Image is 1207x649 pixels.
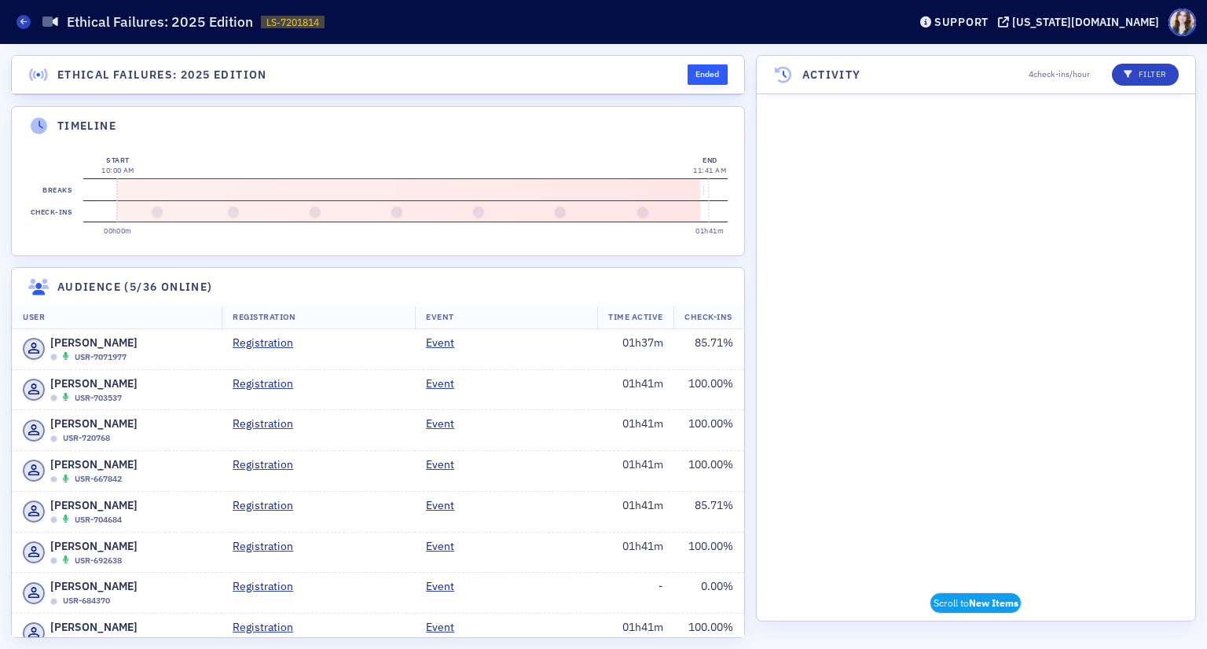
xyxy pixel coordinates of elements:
span: [PERSON_NAME] [50,538,138,555]
time: 01h41m [695,226,724,235]
a: Event [426,456,466,473]
span: USR-720768 [63,432,110,445]
div: Start [101,155,134,166]
i: Microphone Active [63,394,69,402]
a: Registration [233,538,305,555]
i: Microphone Active [63,475,69,484]
th: Time Active [597,306,674,329]
span: USR-703537 [75,392,122,405]
h4: Activity [802,67,861,83]
h4: Timeline [57,118,116,134]
span: USR-667842 [75,473,122,486]
td: 01h37m [597,329,674,369]
span: [PERSON_NAME] [50,376,138,392]
a: Event [426,538,466,555]
span: [PERSON_NAME] [50,578,138,595]
time: 10:00 AM [101,166,134,174]
strong: New Items [969,596,1018,609]
div: Offline [50,354,57,361]
div: Offline [50,435,57,442]
td: 01h41m [597,369,674,410]
td: 01h41m [597,451,674,492]
span: LS-7201814 [266,16,319,29]
a: Registration [233,578,305,595]
td: 0.00 % [674,573,744,614]
span: 4 check-ins/hour [1029,68,1090,81]
h1: Ethical Failures: 2025 Edition [67,13,253,31]
time: 00h00m [104,226,132,235]
div: Support [934,15,989,29]
td: 01h41m [597,491,674,532]
td: 100.00 % [674,410,744,451]
a: Event [426,416,466,432]
div: Offline [50,557,57,564]
div: Offline [50,476,57,483]
span: USR-684370 [63,595,110,607]
span: Profile [1168,9,1196,36]
span: [PERSON_NAME] [50,619,138,636]
a: Registration [233,619,305,636]
span: [PERSON_NAME] [50,497,138,514]
i: Microphone Active [63,556,69,565]
a: Event [426,619,466,636]
div: End [693,155,726,166]
p: Filter [1124,68,1167,81]
div: Offline [50,516,57,523]
td: 01h41m [597,410,674,451]
a: Registration [233,456,305,473]
a: Registration [233,497,305,514]
td: - [597,573,674,614]
span: [PERSON_NAME] [50,456,138,473]
td: 01h41m [597,532,674,573]
label: Breaks [40,179,75,201]
td: 100.00 % [674,532,744,573]
h4: Ethical Failures: 2025 Edition [57,67,267,83]
h4: Audience (5/36 online) [57,279,213,295]
th: Registration [222,306,415,329]
span: USR-682859 [75,636,122,648]
a: Event [426,335,466,351]
a: Event [426,497,466,514]
div: Offline [50,394,57,401]
span: USR-692638 [75,555,122,567]
td: 85.71 % [674,491,744,532]
button: [US_STATE][DOMAIN_NAME] [998,16,1165,27]
a: Registration [233,376,305,392]
i: Microphone Active [63,353,69,361]
span: Scroll to [930,592,1022,614]
a: Event [426,578,466,595]
a: Registration [233,416,305,432]
th: User [12,306,222,329]
button: Filter [1112,64,1179,86]
a: Registration [233,335,305,351]
label: Check-ins [28,201,75,223]
span: [PERSON_NAME] [50,335,138,351]
th: Check-Ins [673,306,743,329]
td: 100.00 % [674,451,744,492]
td: 85.71 % [674,329,744,369]
a: Event [426,376,466,392]
div: [US_STATE][DOMAIN_NAME] [1012,15,1159,29]
i: Microphone Active [63,515,69,524]
span: USR-7071977 [75,351,127,364]
span: USR-704684 [75,514,122,526]
time: 11:41 AM [693,166,726,174]
span: [PERSON_NAME] [50,416,138,432]
div: Ended [688,64,728,85]
div: Offline [50,598,57,605]
th: Event [415,306,597,329]
td: 100.00 % [674,369,744,410]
